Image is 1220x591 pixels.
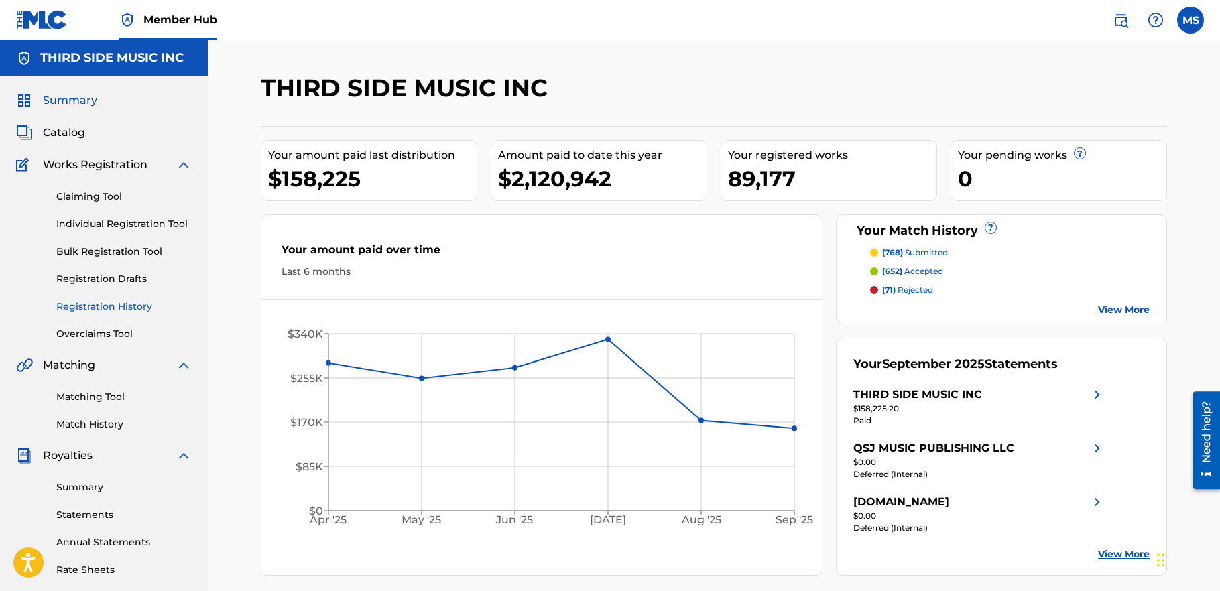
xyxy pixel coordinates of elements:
[1098,547,1150,562] a: View More
[176,157,192,173] img: expand
[56,417,192,432] a: Match History
[56,300,192,314] a: Registration History
[496,514,534,527] tspan: Jun '25
[43,125,85,141] span: Catalog
[1148,12,1164,28] img: help
[1157,540,1165,580] div: Drag
[56,327,192,341] a: Overclaims Tool
[16,92,97,109] a: SummarySummary
[43,357,95,373] span: Matching
[985,222,996,233] span: ?
[40,50,184,66] h5: THIRD SIDE MUSIC INC
[1182,386,1220,494] iframe: Resource Center
[958,163,1166,194] div: 0
[870,284,1150,296] a: (71) rejected
[1177,7,1204,34] div: User Menu
[882,285,896,295] span: (71)
[1113,12,1129,28] img: search
[282,265,802,279] div: Last 6 months
[56,563,192,577] a: Rate Sheets
[268,163,477,194] div: $158,225
[1089,387,1105,403] img: right chevron icon
[882,356,985,371] span: September 2025
[853,456,1105,468] div: $0.00
[16,50,32,66] img: Accounts
[498,147,707,163] div: Amount paid to date this year
[853,355,1058,373] div: Your Statements
[56,390,192,404] a: Matching Tool
[882,266,902,276] span: (652)
[261,73,554,103] h2: THIRD SIDE MUSIC INC
[56,508,192,522] a: Statements
[1153,527,1220,591] iframe: Chat Widget
[1089,440,1105,456] img: right chevron icon
[56,535,192,549] a: Annual Statements
[16,448,32,464] img: Royalties
[853,222,1150,240] div: Your Match History
[16,157,34,173] img: Works Registration
[882,247,948,259] p: submitted
[853,440,1014,456] div: QSJ MUSIC PUBLISHING LLC
[309,505,323,517] tspan: $0
[870,247,1150,259] a: (768) submitted
[1107,7,1134,34] a: Public Search
[176,448,192,464] img: expand
[853,468,1105,480] div: Deferred (Internal)
[402,514,442,527] tspan: May '25
[43,92,97,109] span: Summary
[591,514,627,527] tspan: [DATE]
[16,125,85,141] a: CatalogCatalog
[882,265,943,277] p: accepted
[853,494,949,510] div: [DOMAIN_NAME]
[288,328,323,340] tspan: $340K
[853,440,1105,480] a: QSJ MUSIC PUBLISHING LLCright chevron icon$0.00Deferred (Internal)
[853,522,1105,534] div: Deferred (Internal)
[282,242,802,265] div: Your amount paid over time
[1142,7,1169,34] div: Help
[853,387,982,403] div: THIRD SIDE MUSIC INC
[56,480,192,495] a: Summary
[296,460,323,473] tspan: $85K
[853,387,1105,427] a: THIRD SIDE MUSIC INCright chevron icon$158,225.20Paid
[16,10,68,29] img: MLC Logo
[681,514,721,527] tspan: Aug '25
[56,272,192,286] a: Registration Drafts
[268,147,477,163] div: Your amount paid last distribution
[176,357,192,373] img: expand
[728,147,936,163] div: Your registered works
[310,514,347,527] tspan: Apr '25
[43,448,93,464] span: Royalties
[853,415,1105,427] div: Paid
[16,357,33,373] img: Matching
[853,494,1105,534] a: [DOMAIN_NAME]right chevron icon$0.00Deferred (Internal)
[776,514,814,527] tspan: Sep '25
[1098,303,1150,317] a: View More
[958,147,1166,163] div: Your pending works
[119,12,135,28] img: Top Rightsholder
[16,92,32,109] img: Summary
[56,190,192,204] a: Claiming Tool
[290,416,323,429] tspan: $170K
[498,163,707,194] div: $2,120,942
[728,163,936,194] div: 89,177
[853,403,1105,415] div: $158,225.20
[143,12,217,27] span: Member Hub
[1075,148,1085,159] span: ?
[290,372,323,385] tspan: $255K
[16,125,32,141] img: Catalog
[853,510,1105,522] div: $0.00
[882,284,933,296] p: rejected
[870,265,1150,277] a: (652) accepted
[43,157,147,173] span: Works Registration
[56,245,192,259] a: Bulk Registration Tool
[882,247,903,257] span: (768)
[56,217,192,231] a: Individual Registration Tool
[1089,494,1105,510] img: right chevron icon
